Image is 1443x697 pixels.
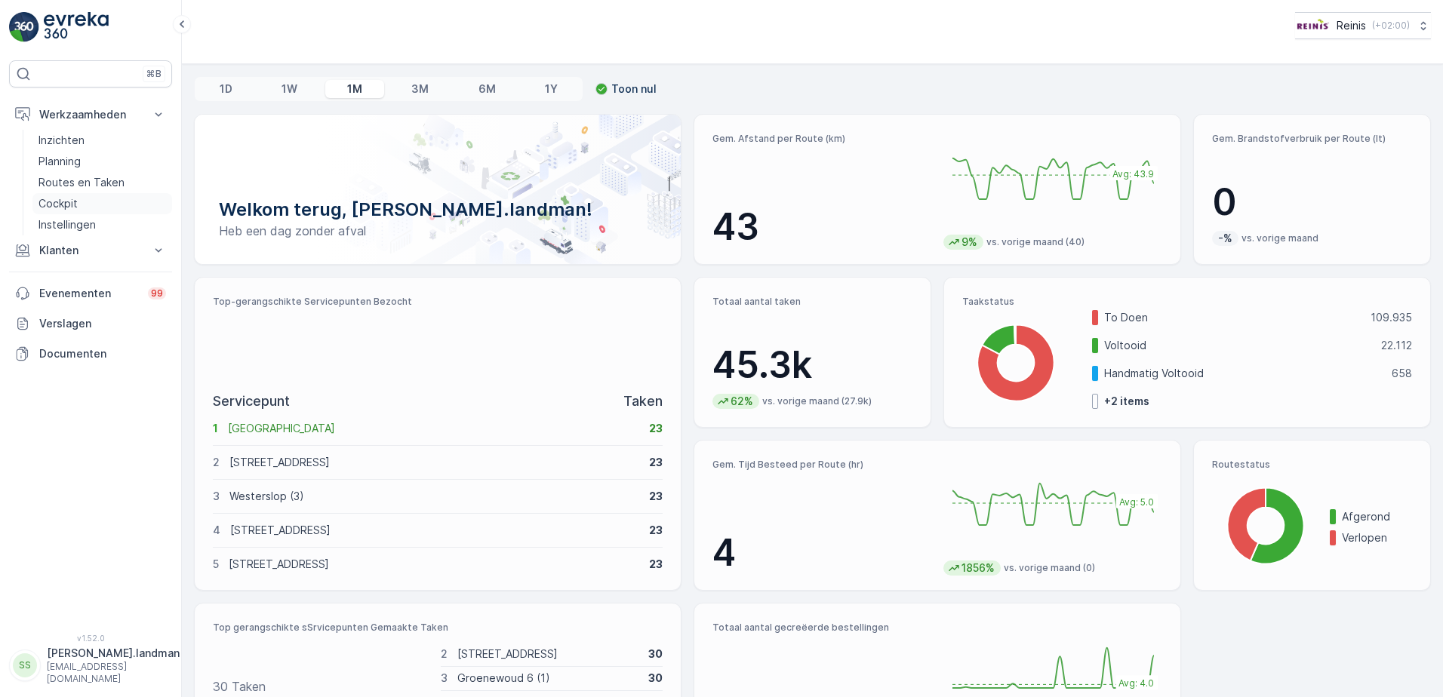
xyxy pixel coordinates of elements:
button: Reinis(+02:00) [1295,12,1431,39]
p: 2 [441,646,448,662]
p: 23 [649,421,663,436]
p: Totaal aantal gecreëerde bestellingen [712,622,931,634]
p: 23 [649,557,663,572]
p: 5 [213,557,219,572]
a: Routes en Taken [32,172,172,193]
p: Werkzaamheden [39,107,142,122]
p: vs. vorige maand (0) [1004,562,1095,574]
p: vs. vorige maand (40) [986,236,1085,248]
p: 4 [213,523,220,538]
p: [EMAIL_ADDRESS][DOMAIN_NAME] [47,661,180,685]
p: 43 [712,204,931,250]
button: Werkzaamheden [9,100,172,130]
p: 1856% [960,560,996,576]
p: Reinis [1337,18,1366,33]
p: 62% [729,394,755,409]
p: 3 [213,489,220,504]
p: 22.112 [1381,338,1412,353]
p: To Doen [1104,310,1361,325]
p: Inzichten [38,133,85,148]
p: Top-gerangschikte Servicepunten Bezocht [213,296,663,308]
p: 3 [441,671,448,686]
p: 1Y [545,81,558,97]
p: 30 [648,671,663,686]
p: Instellingen [38,217,96,232]
p: [STREET_ADDRESS] [229,557,639,572]
p: 23 [649,455,663,470]
p: 658 [1392,366,1412,381]
a: Documenten [9,339,172,369]
p: Taken [623,391,663,412]
p: Heb een dag zonder afval [219,222,657,240]
button: SS[PERSON_NAME].landman[EMAIL_ADDRESS][DOMAIN_NAME] [9,646,172,685]
p: Documenten [39,346,166,361]
p: 2 [213,455,220,470]
p: Cockpit [38,196,78,211]
p: 23 [649,489,663,504]
p: 3M [411,81,429,97]
p: [STREET_ADDRESS] [229,455,639,470]
p: 4 [712,530,931,576]
p: 23 [649,523,663,538]
img: logo [9,12,39,42]
a: Planning [32,151,172,172]
p: Afgerond [1342,509,1412,524]
p: Westerslop (3) [229,489,639,504]
a: Instellingen [32,214,172,235]
p: 6M [478,81,496,97]
p: 109.935 [1371,310,1412,325]
p: ( +02:00 ) [1372,20,1410,32]
p: 30 Taken [213,677,266,695]
a: Evenementen99 [9,278,172,309]
p: Gem. Tijd Besteed per Route (hr) [712,459,931,471]
a: Inzichten [32,130,172,151]
p: [PERSON_NAME].landman [47,646,180,661]
p: 1W [282,81,297,97]
p: Routes en Taken [38,175,125,190]
p: Taakstatus [962,296,1412,308]
a: Cockpit [32,193,172,214]
p: Welkom terug, [PERSON_NAME].landman! [219,198,657,222]
button: Klanten [9,235,172,266]
p: Voltooid [1104,338,1371,353]
p: -% [1217,231,1234,246]
p: Top gerangschikte sSrvicepunten Gemaakte Taken [213,622,663,634]
div: SS [13,653,37,677]
span: v 1.52.0 [9,634,172,643]
p: 0 [1212,180,1412,225]
p: Servicepunt [213,391,290,412]
p: Handmatig Voltooid [1104,366,1382,381]
p: + 2 items [1104,394,1149,409]
p: 1D [220,81,232,97]
p: Klanten [39,243,142,258]
p: 9% [960,235,979,250]
img: Reinis-Logo-Vrijstaand_Tekengebied-1-copy2_aBO4n7j.png [1295,17,1331,34]
p: Toon nul [611,81,657,97]
p: Verslagen [39,316,166,331]
p: 1M [347,81,362,97]
p: Verlopen [1342,530,1412,545]
p: Routestatus [1212,459,1412,471]
p: ⌘B [146,68,162,80]
p: Groenewoud 6 (1) [457,671,638,686]
p: [STREET_ADDRESS] [457,646,638,662]
a: Verslagen [9,309,172,339]
p: 30 [648,646,663,662]
p: 45.3k [712,342,912,388]
p: 99 [151,287,163,299]
p: [STREET_ADDRESS] [230,523,639,538]
p: vs. vorige maand (27.9k) [762,395,872,407]
p: Totaal aantal taken [712,296,912,308]
img: logo_light-DOdMpM7g.png [44,12,109,42]
p: Gem. Afstand per Route (km) [712,133,931,145]
p: [GEOGRAPHIC_DATA] [228,421,639,436]
p: vs. vorige maand [1241,232,1318,244]
p: Gem. Brandstofverbruik per Route (lt) [1212,133,1412,145]
p: Planning [38,154,81,169]
p: Evenementen [39,286,139,301]
p: 1 [213,421,218,436]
